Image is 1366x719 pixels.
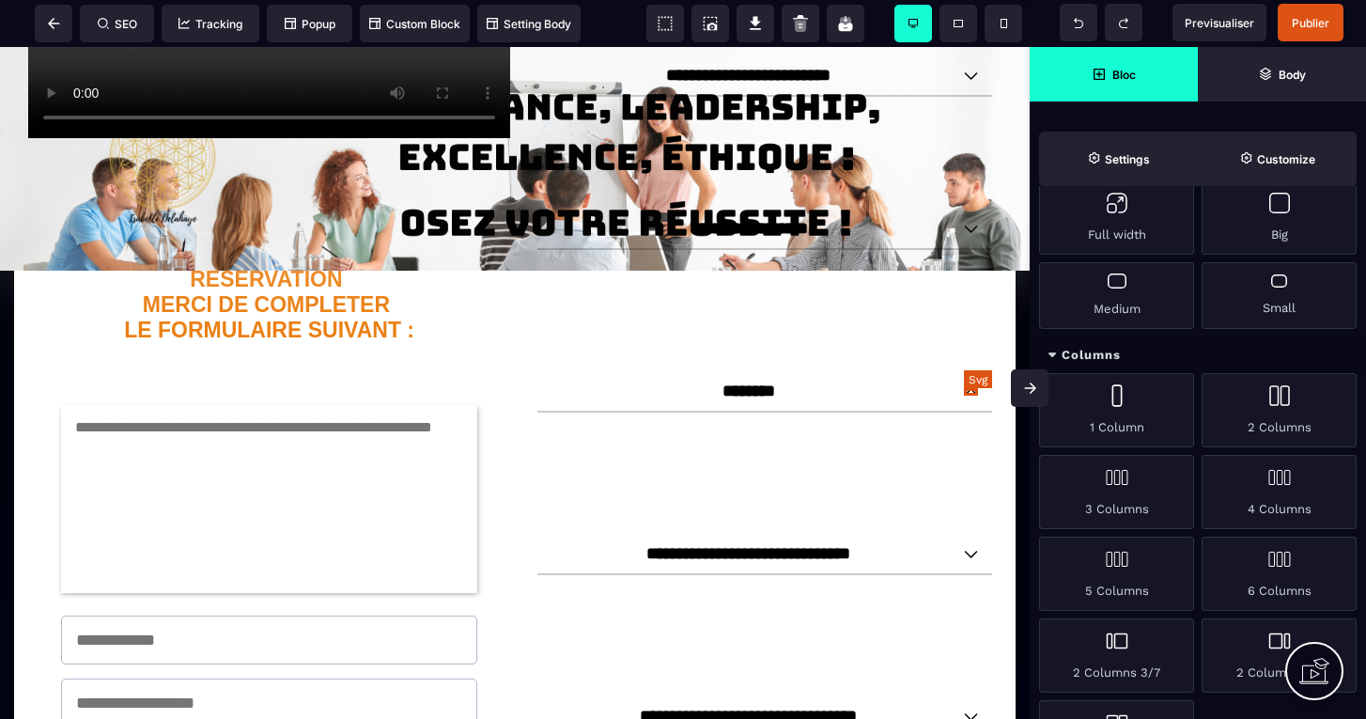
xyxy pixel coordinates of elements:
span: Open Layer Manager [1198,47,1366,102]
span: View components [646,5,684,42]
span: Setting Body [487,17,571,31]
div: 6 Columns [1202,537,1357,611]
div: 3 Columns [1039,455,1194,529]
span: Screenshot [691,5,729,42]
strong: Bloc [1112,68,1136,82]
span: Publier [1292,16,1329,30]
div: 4 Columns [1202,455,1357,529]
div: 2 Columns 3/7 [1039,618,1194,693]
div: 2 Columns 7/3 [1202,618,1357,693]
strong: Body [1279,68,1306,82]
span: Open Blocks [1030,47,1198,102]
div: Medium [1039,262,1194,329]
strong: Settings [1105,152,1150,166]
div: 2 Columns [1202,373,1357,447]
strong: Customize [1257,152,1315,166]
span: Custom Block [369,17,460,31]
div: 1 Column [1039,373,1194,447]
div: Full width [1039,180,1194,255]
span: Preview [1172,4,1266,41]
span: SEO [98,17,137,31]
div: Small [1202,262,1357,329]
span: Settings [1039,132,1198,186]
b: POUR FAIRE UNE DEMANDE DE RESERVATION MERCI DE COMPLETER LE FORMULAIRE SUIVANT : [101,195,442,295]
div: 5 Columns [1039,537,1194,611]
span: Tracking [179,17,242,31]
span: Open Style Manager [1198,132,1357,186]
span: Previsualiser [1185,16,1254,30]
span: Popup [285,17,335,31]
div: Big [1202,180,1357,255]
div: Columns [1030,338,1366,373]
